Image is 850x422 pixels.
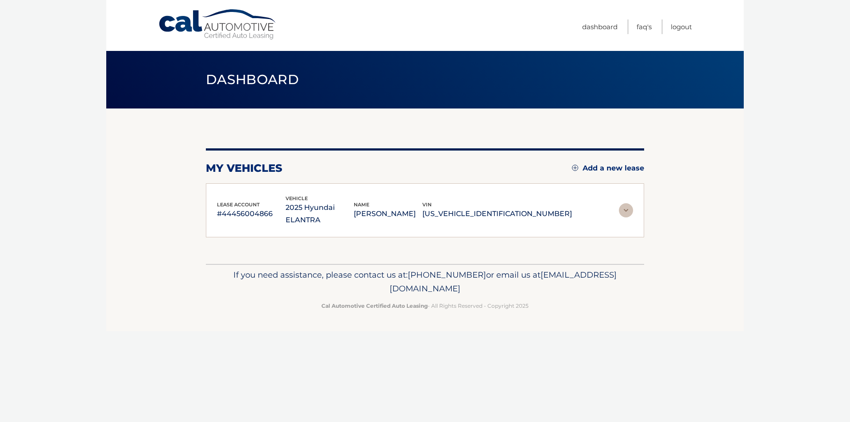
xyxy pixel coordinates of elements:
h2: my vehicles [206,162,282,175]
p: 2025 Hyundai ELANTRA [286,201,354,226]
a: FAQ's [637,19,652,34]
a: Cal Automotive [158,9,278,40]
a: Logout [671,19,692,34]
span: Dashboard [206,71,299,88]
p: If you need assistance, please contact us at: or email us at [212,268,638,296]
img: accordion-rest.svg [619,203,633,217]
strong: Cal Automotive Certified Auto Leasing [321,302,428,309]
span: vin [422,201,432,208]
a: Dashboard [582,19,618,34]
span: name [354,201,369,208]
img: add.svg [572,165,578,171]
p: - All Rights Reserved - Copyright 2025 [212,301,638,310]
span: lease account [217,201,260,208]
p: [PERSON_NAME] [354,208,422,220]
span: [PHONE_NUMBER] [408,270,486,280]
span: vehicle [286,195,308,201]
p: [US_VEHICLE_IDENTIFICATION_NUMBER] [422,208,572,220]
a: Add a new lease [572,164,644,173]
p: #44456004866 [217,208,286,220]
